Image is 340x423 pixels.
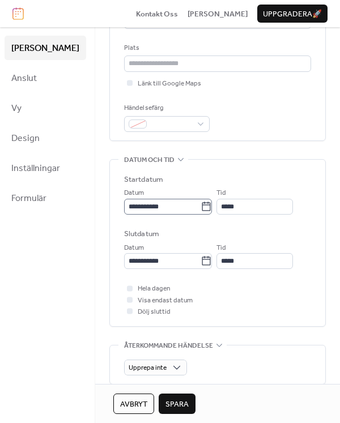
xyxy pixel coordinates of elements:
span: Datum [124,187,144,199]
span: [PERSON_NAME] [188,8,248,20]
a: Vy [5,96,86,120]
span: Avbryt [120,399,147,410]
span: Återkommande händelse [124,340,213,351]
span: Kontakt Oss [136,8,178,20]
span: Datum [124,242,144,254]
span: Anslut [11,70,37,87]
a: Inställningar [5,156,86,180]
button: Avbryt [113,394,154,414]
span: Upprepa inte [129,361,167,374]
span: Tid [216,242,226,254]
span: Datum och tid [124,155,175,166]
a: Design [5,126,86,150]
span: Dölj sluttid [138,306,171,318]
span: Tid [216,187,226,199]
button: Uppgradera🚀 [257,5,328,23]
div: Startdatum [124,174,163,185]
span: [PERSON_NAME] [11,40,79,57]
a: Kontakt Oss [136,8,178,19]
span: Hela dagen [138,283,170,294]
span: Visa endast datum [138,295,193,306]
span: Vy [11,100,22,117]
a: Anslut [5,66,86,90]
div: Plats [124,42,309,54]
div: Slutdatum [124,228,159,240]
div: Händelsefärg [124,102,207,114]
a: [PERSON_NAME] [5,36,86,60]
span: Inställningar [11,160,60,177]
button: Spara [159,394,195,414]
span: Länk till Google Maps [138,78,201,89]
span: Design [11,130,40,147]
a: [PERSON_NAME] [188,8,248,19]
span: Spara [165,399,189,410]
img: logo [12,7,24,20]
span: Uppgradera 🚀 [263,8,322,20]
span: Formulär [11,190,46,207]
a: Formulär [5,186,86,210]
